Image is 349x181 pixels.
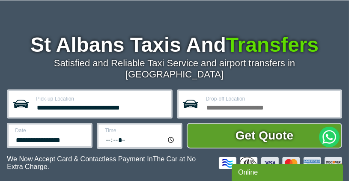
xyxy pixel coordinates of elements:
[15,128,86,133] label: Date
[232,162,345,181] iframe: chat widget
[206,96,335,101] label: Drop-off Location
[7,58,342,80] p: Satisfied and Reliable Taxi Service and airport transfers in [GEOGRAPHIC_DATA]
[7,35,342,55] h1: St Albans Taxis And
[226,33,319,56] span: Transfers
[105,128,176,133] label: Time
[219,157,342,169] img: Credit And Debit Cards
[7,155,196,170] span: The Car at No Extra Charge.
[7,155,212,171] p: We Now Accept Card & Contactless Payment In
[36,96,165,101] label: Pick-up Location
[187,123,342,148] button: Get Quote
